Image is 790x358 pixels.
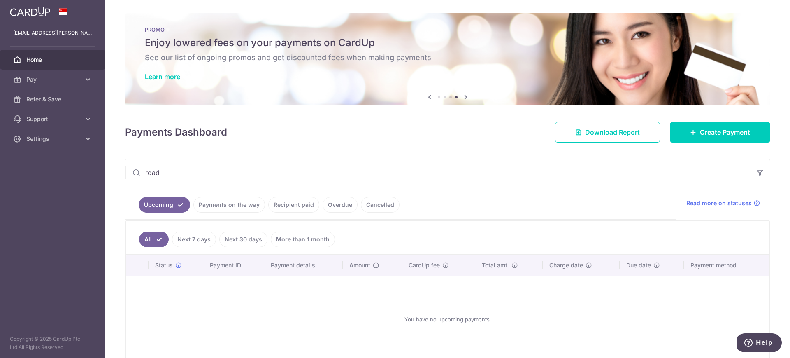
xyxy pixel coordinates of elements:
span: Total amt. [482,261,509,269]
a: Upcoming [139,197,190,213]
a: Next 30 days [219,232,267,247]
img: Latest Promos banner [125,13,770,105]
a: Recipient paid [268,197,319,213]
th: Payment details [264,255,343,276]
span: Create Payment [700,127,750,137]
h4: Payments Dashboard [125,125,227,140]
p: PROMO [145,26,750,33]
th: Payment ID [203,255,264,276]
h5: Enjoy lowered fees on your payments on CardUp [145,36,750,49]
a: More than 1 month [271,232,335,247]
span: Charge date [549,261,583,269]
input: Search by recipient name, payment id or reference [125,159,750,186]
a: All [139,232,169,247]
span: CardUp fee [409,261,440,269]
h6: See our list of ongoing promos and get discounted fees when making payments [145,53,750,63]
span: Status [155,261,173,269]
a: Next 7 days [172,232,216,247]
span: Refer & Save [26,95,81,103]
span: Download Report [585,127,640,137]
iframe: Opens a widget where you can find more information [737,333,782,354]
span: Support [26,115,81,123]
span: Read more on statuses [686,199,752,207]
a: Create Payment [670,122,770,143]
span: Pay [26,75,81,84]
span: Settings [26,135,81,143]
a: Payments on the way [193,197,265,213]
span: Home [26,56,81,64]
p: [EMAIL_ADDRESS][PERSON_NAME][DOMAIN_NAME] [13,29,92,37]
div: You have no upcoming payments. [136,283,760,356]
a: Cancelled [361,197,400,213]
a: Learn more [145,73,180,81]
a: Overdue [323,197,358,213]
a: Download Report [555,122,660,143]
span: Amount [349,261,370,269]
a: Read more on statuses [686,199,760,207]
span: Due date [626,261,651,269]
th: Payment method [684,255,769,276]
img: CardUp [10,7,50,16]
